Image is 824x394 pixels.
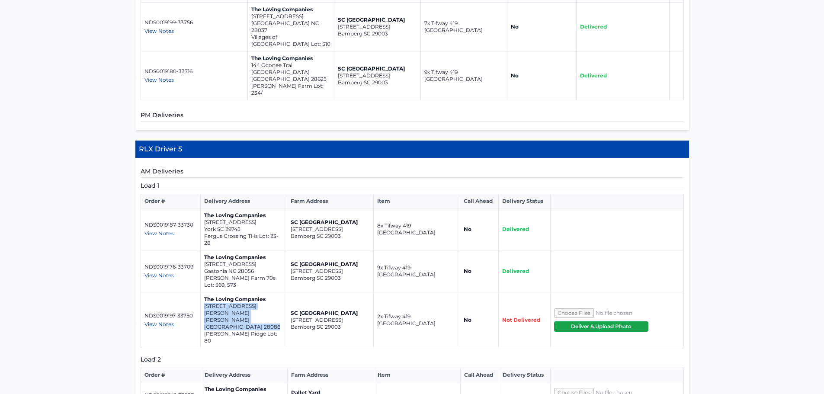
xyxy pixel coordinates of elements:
[338,23,417,30] p: [STREET_ADDRESS]
[204,324,283,330] p: [GEOGRAPHIC_DATA] 28086
[204,303,283,324] p: [STREET_ADDRESS][PERSON_NAME][PERSON_NAME]
[200,194,287,208] th: Delivery Address
[373,250,460,292] td: 9x Tifway 419 [GEOGRAPHIC_DATA]
[144,321,174,327] span: View Notes
[251,6,330,13] p: The Loving Companies
[291,261,370,268] p: SC [GEOGRAPHIC_DATA]
[251,83,330,96] p: [PERSON_NAME] Farm Lot: 234/
[144,28,174,34] span: View Notes
[144,77,174,83] span: View Notes
[502,226,529,232] span: Delivered
[374,368,460,382] th: Item
[287,194,373,208] th: Farm Address
[204,212,283,219] p: The Loving Companies
[502,317,540,323] span: Not Delivered
[511,23,519,30] strong: No
[291,226,370,233] p: [STREET_ADDRESS]
[251,20,330,34] p: [GEOGRAPHIC_DATA] NC 28037
[141,181,684,190] h5: Load 1
[499,194,550,208] th: Delivery Status
[373,194,460,208] th: Item
[580,23,607,30] span: Delivered
[141,194,200,208] th: Order #
[144,312,197,319] p: NDS0019197-33750
[420,51,507,100] td: 9x Tifway 419 [GEOGRAPHIC_DATA]
[205,386,284,393] p: The Loving Companies
[204,261,283,268] p: [STREET_ADDRESS]
[464,268,471,274] strong: No
[460,194,498,208] th: Call Ahead
[204,233,283,247] p: Fergus Crossing THs Lot: 23-28
[291,317,370,324] p: [STREET_ADDRESS]
[204,296,283,303] p: The Loving Companies
[291,324,370,330] p: Bamberg SC 29003
[251,34,330,48] p: Villages of [GEOGRAPHIC_DATA] Lot: 510
[464,317,471,323] strong: No
[204,268,283,275] p: Gastonia NC 28056
[460,368,499,382] th: Call Ahead
[338,30,417,37] p: Bamberg SC 29003
[204,330,283,344] p: [PERSON_NAME] Ridge Lot: 80
[464,226,471,232] strong: No
[251,62,330,69] p: 144 Oconee Trail
[204,226,283,233] p: York SC 29745
[373,208,460,250] td: 8x Tifway 419 [GEOGRAPHIC_DATA]
[144,19,244,26] p: NDS0019199-33756
[291,310,370,317] p: SC [GEOGRAPHIC_DATA]
[144,221,197,228] p: NDS0019187-33730
[204,254,283,261] p: The Loving Companies
[554,321,648,332] button: Deliver & Upload Photo
[144,272,174,279] span: View Notes
[291,268,370,275] p: [STREET_ADDRESS]
[511,72,519,79] strong: No
[144,230,174,237] span: View Notes
[141,355,684,364] h5: Load 2
[580,72,607,79] span: Delivered
[420,3,507,51] td: 7x Tifway 419 [GEOGRAPHIC_DATA]
[499,368,551,382] th: Delivery Status
[502,268,529,274] span: Delivered
[141,167,684,178] h5: AM Deliveries
[287,368,374,382] th: Farm Address
[373,292,460,348] td: 2x Tifway 419 [GEOGRAPHIC_DATA]
[291,233,370,240] p: Bamberg SC 29003
[144,263,197,270] p: NDS0019176-33709
[141,111,684,122] h5: PM Deliveries
[135,141,689,158] h4: RLX Driver 5
[251,13,330,20] p: [STREET_ADDRESS]
[338,65,417,72] p: SC [GEOGRAPHIC_DATA]
[291,275,370,282] p: Bamberg SC 29003
[338,16,417,23] p: SC [GEOGRAPHIC_DATA]
[201,368,287,382] th: Delivery Address
[251,55,330,62] p: The Loving Companies
[141,368,201,382] th: Order #
[144,68,244,75] p: NDS0019180-33716
[291,219,370,226] p: SC [GEOGRAPHIC_DATA]
[204,275,283,288] p: [PERSON_NAME] Farm 70s Lot: 569, 573
[338,79,417,86] p: Bamberg SC 29003
[251,69,330,83] p: [GEOGRAPHIC_DATA] [GEOGRAPHIC_DATA] 28625
[204,219,283,226] p: [STREET_ADDRESS]
[338,72,417,79] p: [STREET_ADDRESS]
